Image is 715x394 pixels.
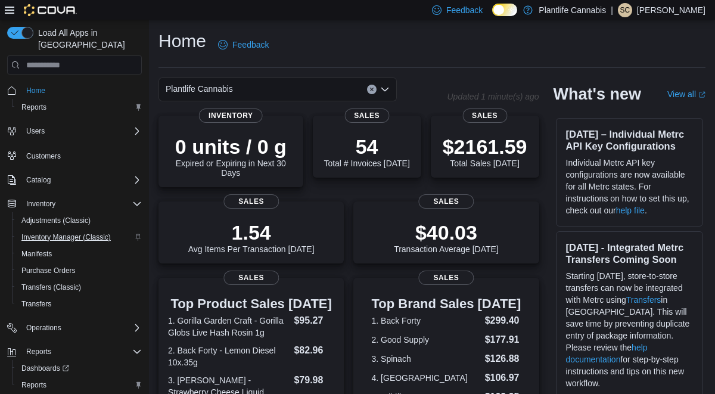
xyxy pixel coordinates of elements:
a: Transfers [17,297,56,311]
span: Home [21,83,142,98]
button: Reports [12,377,147,393]
span: Customers [21,148,142,163]
img: Cova [24,4,77,16]
a: help file [616,206,645,215]
span: Users [21,124,142,138]
p: 0 units / 0 g [168,135,294,159]
a: Reports [17,100,51,114]
a: help documentation [566,343,648,364]
span: Inventory [26,199,55,209]
p: 54 [324,135,409,159]
span: Sales [344,108,389,123]
span: Transfers (Classic) [21,283,81,292]
span: Transfers (Classic) [17,280,142,294]
button: Users [21,124,49,138]
dd: $177.91 [485,333,521,347]
span: Reports [26,347,51,356]
h3: Top Brand Sales [DATE] [372,297,521,311]
p: 1.54 [188,221,315,244]
button: Catalog [2,172,147,188]
div: Total # Invoices [DATE] [324,135,409,168]
h2: What's new [554,85,641,104]
a: Home [21,83,50,98]
span: Feedback [446,4,483,16]
button: Purchase Orders [12,262,147,279]
button: Users [2,123,147,139]
dt: 4. [GEOGRAPHIC_DATA] [372,372,480,384]
span: Reports [21,380,46,390]
span: Inventory [21,197,142,211]
span: Feedback [232,39,269,51]
h1: Home [158,29,206,53]
span: Catalog [26,175,51,185]
span: Sales [223,194,279,209]
span: Transfers [21,299,51,309]
div: Sydney Callaghan [618,3,632,17]
span: Dashboards [17,361,142,376]
span: Catalog [21,173,142,187]
p: $2161.59 [443,135,527,159]
button: Home [2,82,147,99]
dd: $79.98 [294,373,334,387]
a: Transfers (Classic) [17,280,86,294]
dt: 3. Spinach [372,353,480,365]
a: Dashboards [17,361,74,376]
span: Operations [21,321,142,335]
span: Customers [26,151,61,161]
p: Updated 1 minute(s) ago [447,92,539,101]
a: Manifests [17,247,57,261]
h3: Top Product Sales [DATE] [168,297,334,311]
span: Purchase Orders [17,263,142,278]
dd: $299.40 [485,314,521,328]
button: Transfers [12,296,147,312]
button: Reports [2,343,147,360]
button: Operations [2,319,147,336]
p: | [611,3,613,17]
div: Total Sales [DATE] [443,135,527,168]
a: Purchase Orders [17,263,80,278]
span: Operations [26,323,61,333]
span: Inventory Manager (Classic) [17,230,142,244]
p: [PERSON_NAME] [637,3,705,17]
div: Avg Items Per Transaction [DATE] [188,221,315,254]
p: Plantlife Cannabis [539,3,606,17]
button: Reports [21,345,56,359]
span: Transfers [17,297,142,311]
span: Inventory [199,108,263,123]
input: Dark Mode [492,4,517,16]
dd: $95.27 [294,314,334,328]
a: Dashboards [12,360,147,377]
p: Individual Metrc API key configurations are now available for all Metrc states. For instructions ... [566,157,693,216]
p: $40.03 [394,221,499,244]
span: Reports [21,103,46,112]
span: Users [26,126,45,136]
span: Sales [418,194,474,209]
a: Inventory Manager (Classic) [17,230,116,244]
span: Manifests [21,249,52,259]
dt: 2. Back Forty - Lemon Diesel 10x.35g [168,345,289,368]
h3: [DATE] - Integrated Metrc Transfers Coming Soon [566,241,693,265]
span: Manifests [17,247,142,261]
dt: 1. Back Forty [372,315,480,327]
span: Reports [17,378,142,392]
span: Dashboards [21,364,69,373]
div: Transaction Average [DATE] [394,221,499,254]
button: Inventory [2,196,147,212]
span: Adjustments (Classic) [17,213,142,228]
button: Customers [2,147,147,164]
p: Starting [DATE], store-to-store transfers can now be integrated with Metrc using in [GEOGRAPHIC_D... [566,270,693,389]
button: Clear input [367,85,377,94]
a: Customers [21,149,66,163]
button: Inventory [21,197,60,211]
a: Transfers [626,295,661,305]
span: Load All Apps in [GEOGRAPHIC_DATA] [33,27,142,51]
span: Plantlife Cannabis [166,82,233,96]
svg: External link [698,91,705,98]
button: Open list of options [380,85,390,94]
a: Adjustments (Classic) [17,213,95,228]
a: Reports [17,378,51,392]
span: Sales [418,271,474,285]
a: Feedback [213,33,273,57]
button: Inventory Manager (Classic) [12,229,147,246]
